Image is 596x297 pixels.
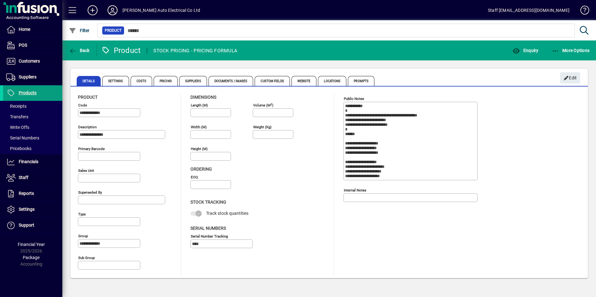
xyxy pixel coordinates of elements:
[3,143,62,154] a: Pricebooks
[6,104,26,109] span: Receipts
[19,191,34,196] span: Reports
[190,167,212,172] span: Ordering
[78,256,95,260] mat-label: Sub group
[78,147,105,151] mat-label: Primary barcode
[123,5,200,15] div: [PERSON_NAME] Auto Electrical Co Ltd
[3,38,62,53] a: POS
[78,125,97,129] mat-label: Description
[6,146,31,151] span: Pricebooks
[576,1,588,21] a: Knowledge Base
[78,234,88,238] mat-label: Group
[69,48,90,53] span: Back
[209,76,253,86] span: Documents / Images
[77,76,101,86] span: Details
[78,212,86,216] mat-label: Type
[344,188,366,192] mat-label: Internal Notes
[3,154,62,170] a: Financials
[19,27,30,32] span: Home
[78,103,87,107] mat-label: Code
[190,200,226,205] span: Stock Tracking
[83,5,103,16] button: Add
[23,255,40,260] span: Package
[78,168,94,173] mat-label: Sales unit
[552,48,590,53] span: More Options
[19,59,40,64] span: Customers
[3,122,62,133] a: Write Offs
[19,74,36,79] span: Suppliers
[103,5,123,16] button: Profile
[3,202,62,217] a: Settings
[19,43,27,48] span: POS
[253,103,273,107] mat-label: Volume (m )
[3,186,62,201] a: Reports
[206,211,248,216] span: Track stock quantities
[511,45,540,56] button: Enquiry
[348,76,374,86] span: Prompts
[69,28,90,33] span: Filter
[564,73,577,83] span: Edit
[18,242,45,247] span: Financial Year
[6,125,29,130] span: Write Offs
[191,234,228,238] mat-label: Serial Number tracking
[131,76,152,86] span: Costs
[3,54,62,69] a: Customers
[488,5,570,15] div: Staff [EMAIL_ADDRESS][DOMAIN_NAME]
[19,90,36,95] span: Products
[190,226,226,231] span: Serial Numbers
[19,159,38,164] span: Financials
[191,147,208,151] mat-label: Height (m)
[191,175,198,179] mat-label: EOQ
[67,45,91,56] button: Back
[512,48,538,53] span: Enquiry
[153,46,237,56] div: STOCK PRICING - PRICING FORMULA
[3,69,62,85] a: Suppliers
[318,76,346,86] span: Locations
[560,72,580,83] button: Edit
[344,97,364,101] mat-label: Public Notes
[154,76,178,86] span: Pricing
[19,207,35,212] span: Settings
[190,95,216,100] span: Dimensions
[3,170,62,186] a: Staff
[291,76,317,86] span: Website
[105,27,122,34] span: Product
[550,45,591,56] button: More Options
[179,76,207,86] span: Suppliers
[78,190,102,195] mat-label: Superseded by
[255,76,290,86] span: Custom Fields
[6,135,39,140] span: Serial Numbers
[271,102,272,106] sup: 3
[191,103,208,107] mat-label: Length (m)
[3,101,62,111] a: Receipts
[253,125,272,129] mat-label: Weight (Kg)
[6,114,28,119] span: Transfers
[3,218,62,233] a: Support
[19,175,28,180] span: Staff
[19,223,34,228] span: Support
[3,133,62,143] a: Serial Numbers
[191,125,207,129] mat-label: Width (m)
[67,25,91,36] button: Filter
[3,111,62,122] a: Transfers
[101,45,141,55] div: Product
[78,95,98,100] span: Product
[3,22,62,37] a: Home
[62,45,97,56] app-page-header-button: Back
[102,76,129,86] span: Settings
